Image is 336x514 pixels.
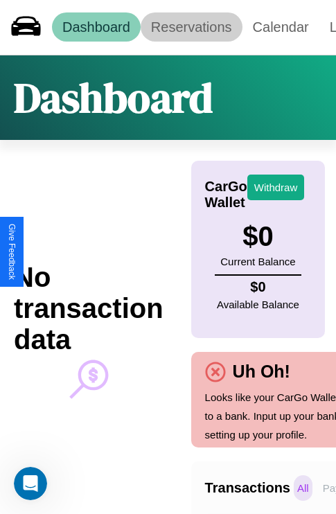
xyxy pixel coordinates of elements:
[220,252,295,271] p: Current Balance
[217,279,299,295] h4: $ 0
[52,12,141,42] a: Dashboard
[141,12,242,42] a: Reservations
[205,179,247,211] h4: CarGo Wallet
[205,480,290,496] h4: Transactions
[220,221,295,252] h3: $ 0
[226,362,297,382] h4: Uh Oh!
[247,175,305,200] button: Withdraw
[7,224,17,280] div: Give Feedback
[14,69,213,126] h1: Dashboard
[14,467,47,500] iframe: Intercom live chat
[14,262,163,355] h2: No transaction data
[217,295,299,314] p: Available Balance
[294,475,312,501] p: All
[242,12,319,42] a: Calendar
